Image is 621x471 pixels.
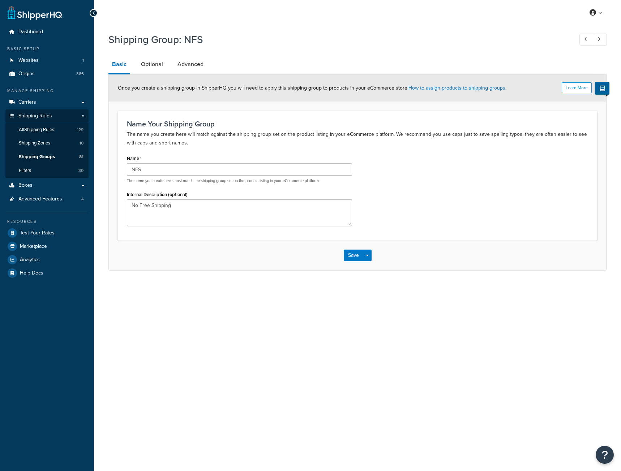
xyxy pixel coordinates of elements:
[77,127,83,133] span: 129
[79,154,83,160] span: 81
[5,67,89,81] a: Origins366
[19,140,50,146] span: Shipping Zones
[5,193,89,206] a: Advanced Features4
[20,243,47,250] span: Marketplace
[5,164,89,177] li: Filters
[18,182,33,189] span: Boxes
[108,56,130,74] a: Basic
[5,54,89,67] li: Websites
[18,57,39,64] span: Websites
[5,109,89,123] a: Shipping Rules
[5,150,89,164] a: Shipping Groups81
[20,230,55,236] span: Test Your Rates
[5,67,89,81] li: Origins
[127,192,188,197] label: Internal Description (optional)
[18,196,62,202] span: Advanced Features
[593,34,607,46] a: Next Record
[5,54,89,67] a: Websites1
[5,219,89,225] div: Resources
[108,33,566,47] h1: Shipping Group: NFS
[5,164,89,177] a: Filters30
[82,57,84,64] span: 1
[5,109,89,178] li: Shipping Rules
[5,25,89,39] a: Dashboard
[80,140,83,146] span: 10
[18,99,36,105] span: Carriers
[5,253,89,266] a: Analytics
[137,56,167,73] a: Optional
[127,178,352,183] p: The name you create here must match the shipping group set on the product listing in your eCommer...
[5,226,89,239] a: Test Your Rates
[596,446,614,464] button: Open Resource Center
[5,240,89,253] a: Marketplace
[20,257,40,263] span: Analytics
[5,46,89,52] div: Basic Setup
[344,250,363,261] button: Save
[81,196,84,202] span: 4
[408,84,505,92] a: How to assign products to shipping groups
[127,130,588,147] p: The name you create here will match against the shipping group set on the product listing in your...
[5,137,89,150] a: Shipping Zones10
[5,96,89,109] a: Carriers
[18,113,52,119] span: Shipping Rules
[595,82,609,95] button: Show Help Docs
[19,127,54,133] span: All Shipping Rules
[579,34,594,46] a: Previous Record
[174,56,207,73] a: Advanced
[78,168,83,174] span: 30
[5,123,89,137] a: AllShipping Rules129
[127,199,352,226] textarea: No Free Shipping
[5,150,89,164] li: Shipping Groups
[127,120,588,128] h3: Name Your Shipping Group
[19,168,31,174] span: Filters
[5,137,89,150] li: Shipping Zones
[5,267,89,280] a: Help Docs
[118,84,506,92] span: Once you create a shipping group in ShipperHQ you will need to apply this shipping group to produ...
[5,193,89,206] li: Advanced Features
[18,71,35,77] span: Origins
[20,270,43,276] span: Help Docs
[18,29,43,35] span: Dashboard
[562,82,592,93] button: Learn More
[5,179,89,192] a: Boxes
[5,88,89,94] div: Manage Shipping
[76,71,84,77] span: 366
[19,154,55,160] span: Shipping Groups
[127,156,141,161] label: Name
